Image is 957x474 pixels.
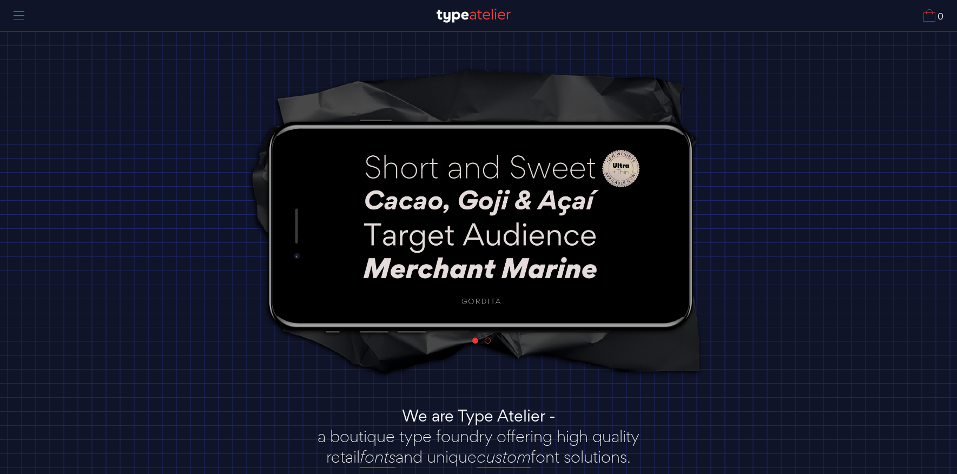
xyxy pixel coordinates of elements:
[477,446,531,468] a: custom
[402,405,556,426] strong: We are Type Atelier -
[303,426,655,467] p: a boutique type foundry offering high quality retail and unique font solutions.
[485,338,491,344] a: 2
[923,9,935,22] img: Cart_Icon.svg
[935,12,943,22] span: 0
[923,9,943,22] a: 0
[360,446,395,468] a: fonts
[472,338,478,344] a: 1
[321,135,641,315] img: Gordita
[437,9,511,23] img: TA_Logo.svg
